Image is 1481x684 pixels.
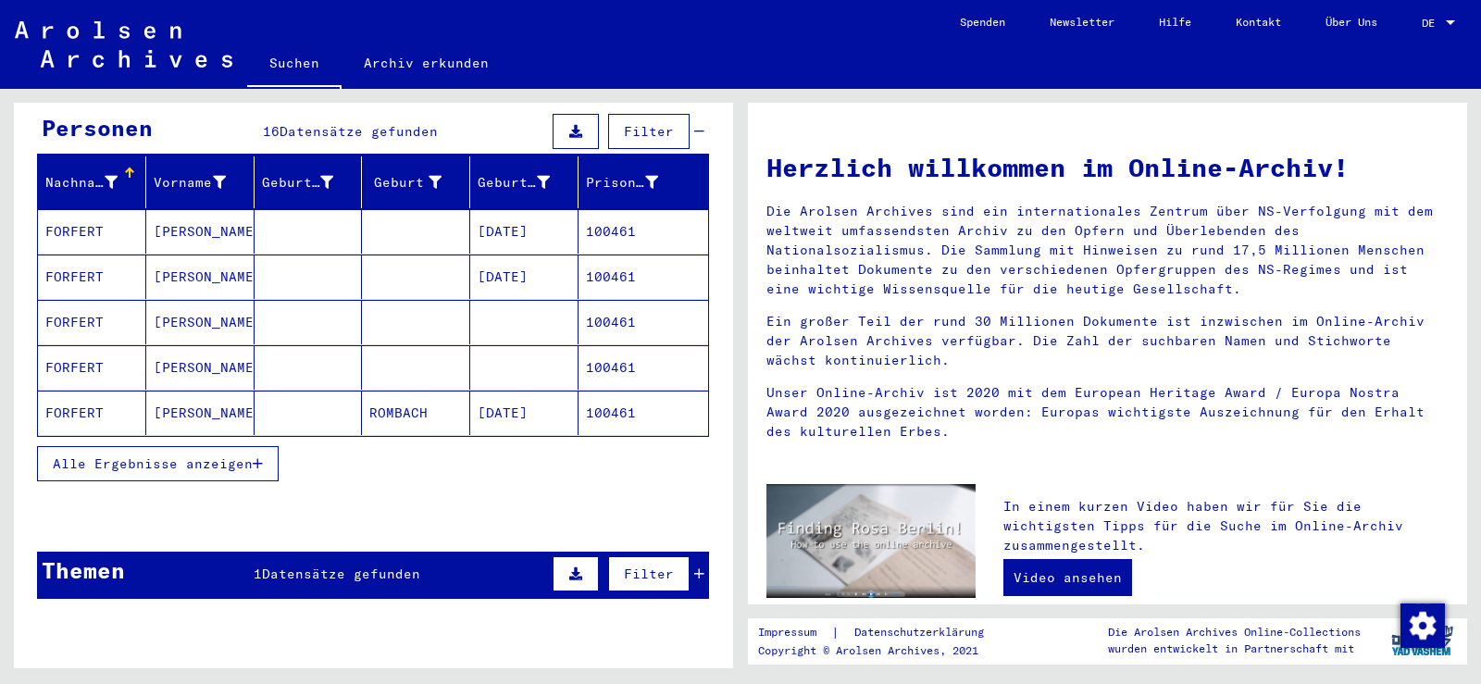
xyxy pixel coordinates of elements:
div: Geburt‏ [369,173,442,193]
div: Vorname [154,168,254,197]
div: Personen [42,111,153,144]
button: Filter [608,556,690,591]
span: DE [1422,17,1442,30]
mat-cell: FORFERT [38,345,146,390]
mat-header-cell: Vorname [146,156,255,208]
mat-cell: [DATE] [470,255,579,299]
mat-cell: 100461 [579,209,708,254]
mat-cell: FORFERT [38,209,146,254]
p: wurden entwickelt in Partnerschaft mit [1108,640,1361,657]
div: Geburtsname [262,173,334,193]
img: Arolsen_neg.svg [15,21,232,68]
a: Datenschutzerklärung [840,623,1006,642]
mat-cell: FORFERT [38,300,146,344]
img: video.jpg [766,484,976,598]
p: Die Arolsen Archives Online-Collections [1108,624,1361,640]
mat-cell: FORFERT [38,255,146,299]
span: Alle Ergebnisse anzeigen [53,455,253,472]
mat-cell: 100461 [579,255,708,299]
p: Copyright © Arolsen Archives, 2021 [758,642,1006,659]
div: Geburtsname [262,168,362,197]
img: yv_logo.png [1388,617,1457,664]
mat-cell: 100461 [579,345,708,390]
span: Datensätze gefunden [262,566,420,582]
div: | [758,623,1006,642]
p: Ein großer Teil der rund 30 Millionen Dokumente ist inzwischen im Online-Archiv der Arolsen Archi... [766,312,1449,370]
mat-cell: 100461 [579,391,708,435]
div: Prisoner # [586,168,686,197]
div: Vorname [154,173,226,193]
button: Alle Ergebnisse anzeigen [37,446,279,481]
mat-cell: ROMBACH [362,391,470,435]
img: Zustimmung ändern [1400,603,1445,648]
p: In einem kurzen Video haben wir für Sie die wichtigsten Tipps für die Suche im Online-Archiv zusa... [1003,497,1449,555]
mat-cell: 100461 [579,300,708,344]
mat-header-cell: Geburtsdatum [470,156,579,208]
mat-header-cell: Nachname [38,156,146,208]
h1: Herzlich willkommen im Online-Archiv! [766,148,1449,187]
div: Nachname [45,168,145,197]
div: Geburtsdatum [478,168,578,197]
span: 1 [254,566,262,582]
div: Prisoner # [586,173,658,193]
span: 16 [263,123,280,140]
mat-cell: [DATE] [470,209,579,254]
span: Filter [624,123,674,140]
mat-header-cell: Geburt‏ [362,156,470,208]
a: Impressum [758,623,831,642]
div: Themen [42,553,125,587]
span: Datensätze gefunden [280,123,438,140]
a: Video ansehen [1003,559,1132,596]
mat-cell: [PERSON_NAME] [146,300,255,344]
mat-cell: FORFERT [38,391,146,435]
button: Filter [608,114,690,149]
p: Die Arolsen Archives sind ein internationales Zentrum über NS-Verfolgung mit dem weltweit umfasse... [766,202,1449,299]
a: Archiv erkunden [342,41,511,85]
mat-cell: [PERSON_NAME] [146,391,255,435]
div: Geburt‏ [369,168,469,197]
mat-cell: [PERSON_NAME] [146,255,255,299]
mat-cell: [DATE] [470,391,579,435]
span: Filter [624,566,674,582]
mat-cell: [PERSON_NAME] [146,209,255,254]
mat-cell: [PERSON_NAME] [146,345,255,390]
a: Suchen [247,41,342,89]
div: Nachname [45,173,118,193]
mat-header-cell: Geburtsname [255,156,363,208]
mat-header-cell: Prisoner # [579,156,708,208]
div: Geburtsdatum [478,173,550,193]
div: Zustimmung ändern [1400,603,1444,647]
p: Unser Online-Archiv ist 2020 mit dem European Heritage Award / Europa Nostra Award 2020 ausgezeic... [766,383,1449,441]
